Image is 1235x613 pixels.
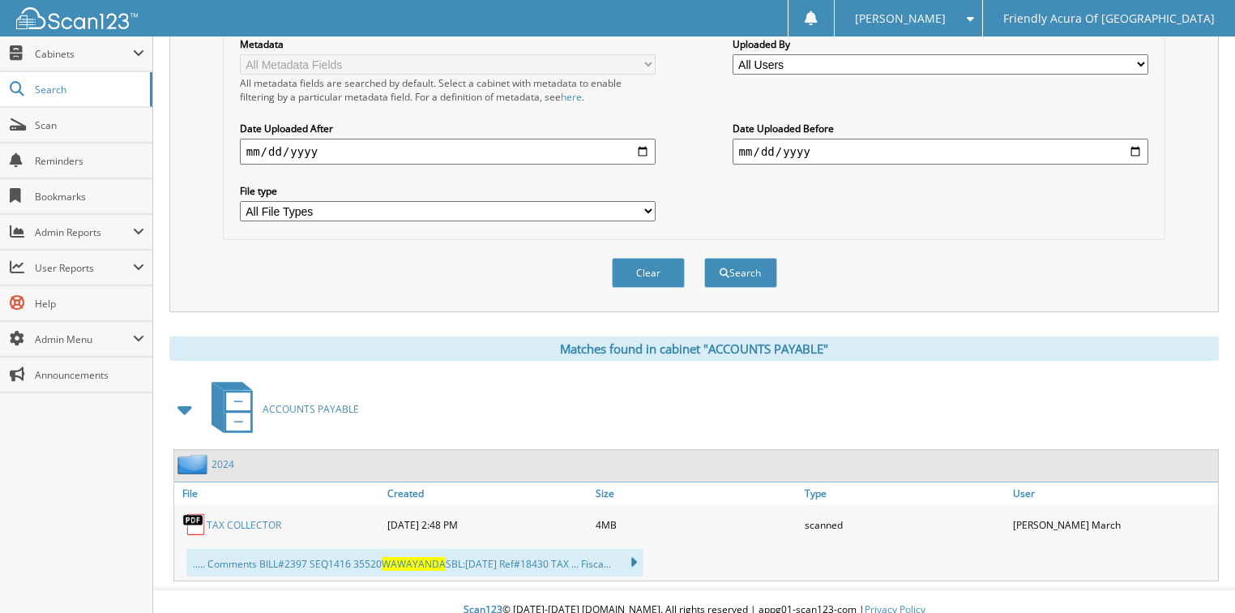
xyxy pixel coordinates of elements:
input: start [240,139,656,165]
label: File type [240,184,656,198]
a: 2024 [212,457,234,471]
span: Friendly Acura Of [GEOGRAPHIC_DATA] [1003,14,1215,24]
a: User [1009,482,1218,504]
button: Search [704,258,777,288]
span: WAWAYANDA [382,557,446,571]
div: scanned [801,508,1010,541]
iframe: Chat Widget [1154,535,1235,613]
label: Uploaded By [733,37,1149,51]
a: ACCOUNTS PAYABLE [202,377,359,441]
div: 4MB [592,508,801,541]
a: Size [592,482,801,504]
span: Admin Reports [35,225,133,239]
div: [DATE] 2:48 PM [383,508,592,541]
img: scan123-logo-white.svg [16,7,138,29]
label: Date Uploaded Before [733,122,1149,135]
span: [PERSON_NAME] [855,14,946,24]
a: here [561,90,582,104]
div: All metadata fields are searched by default. Select a cabinet with metadata to enable filtering b... [240,76,656,104]
div: [PERSON_NAME] March [1009,508,1218,541]
span: User Reports [35,261,133,275]
span: ACCOUNTS PAYABLE [263,402,359,416]
a: Type [801,482,1010,504]
img: folder2.png [177,454,212,474]
input: end [733,139,1149,165]
label: Date Uploaded After [240,122,656,135]
a: Created [383,482,592,504]
button: Clear [612,258,685,288]
span: Scan [35,118,144,132]
label: Metadata [240,37,656,51]
img: PDF.png [182,512,207,537]
a: File [174,482,383,504]
span: Cabinets [35,47,133,61]
span: Admin Menu [35,332,133,346]
div: ..... Comments BILL#2397 SEQ1416 35520 SBL:[DATE] Ref#18430 TAX ... Fisca... [186,549,643,577]
span: Search [35,83,142,96]
a: TAX COLLECTOR [207,518,281,532]
div: Matches found in cabinet "ACCOUNTS PAYABLE" [169,337,1219,361]
span: Announcements [35,368,144,382]
span: Reminders [35,154,144,168]
span: Help [35,297,144,311]
span: Bookmarks [35,190,144,204]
